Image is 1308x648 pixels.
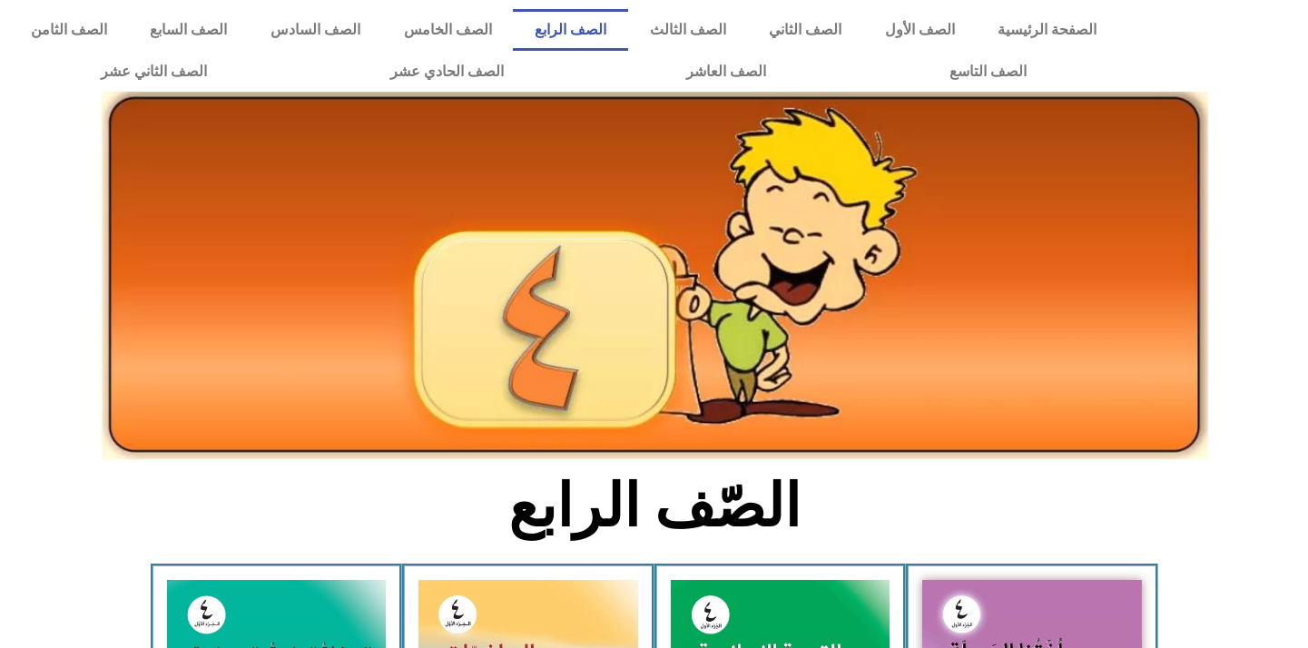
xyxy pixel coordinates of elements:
a: الصف العاشر [595,51,859,93]
a: الصف السادس [249,9,382,51]
h2: الصّف الرابع [354,471,954,542]
a: الصف الخامس [382,9,514,51]
a: الصف الثاني عشر [9,51,299,93]
a: الصف السابع [129,9,250,51]
a: الصف الحادي عشر [299,51,595,93]
a: الصف الأول [863,9,977,51]
a: الصف الثامن [9,9,129,51]
a: الصف الثاني [747,9,863,51]
a: الصفحة الرئيسية [977,9,1119,51]
a: الصف الرابع [513,9,628,51]
a: الصف التاسع [858,51,1118,93]
a: الصف الثالث [628,9,748,51]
